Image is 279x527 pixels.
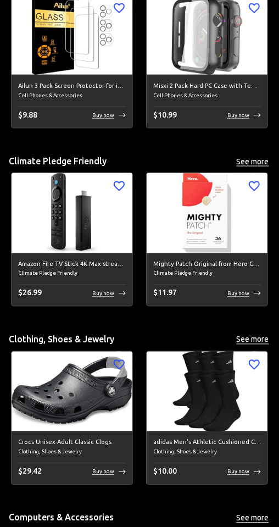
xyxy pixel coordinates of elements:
span: Clothing, Shoes & Jewelry [153,448,261,457]
span: $ 26.99 [18,289,42,297]
img: Mighty Patch Original from Hero Cosmetics - Hydrocolloid Acne Pimple Patch for Covering Zits and ... [147,173,267,253]
h6: Misxi 2 Pack Hard PC Case with Tempered Glass Screen Protector Compatible with Apple Watch Series... [153,81,261,91]
h6: Ailun 3 Pack Screen Protector for iPhone 14 Pro Max[6.7 inch] + 3 Pack Camera Lens Protector,Sens... [18,81,126,91]
span: $ 10.00 [153,467,177,476]
span: Cell Phones & Accessories [18,91,126,100]
h6: Amazon Fire TV Stick 4K Max streaming device, Wi-Fi 6, Alexa Voice Remote (includes TV controls) [18,260,126,270]
button: See more [235,512,270,525]
h5: Climate Pledge Friendly [9,156,107,167]
span: Clothing, Shoes & Jewelry [18,448,126,457]
p: Buy now [92,111,114,119]
span: Climate Pledge Friendly [18,269,126,278]
img: Crocs Unisex-Adult Classic Clogs image [12,352,132,431]
h6: Mighty Patch Original from Hero Cosmetics - Hydrocolloid Acne Pimple Patch for Covering Zits and ... [153,260,261,270]
span: Cell Phones & Accessories [153,91,261,100]
button: See more [235,155,270,169]
h5: Computers & Accessories [9,512,114,524]
h5: Clothing, Shoes & Jewelry [9,334,114,346]
button: See more [235,333,270,347]
span: Climate Pledge Friendly [153,269,261,278]
img: adidas Men's Athletic Cushioned Crew Socks with Arch Compression for a Secure Fit (6-Pair) image [147,352,267,431]
h6: adidas Men's Athletic Cushioned Crew Socks with Arch Compression for a Secure Fit (6-Pair) [153,438,261,448]
p: Buy now [92,290,114,298]
h6: Crocs Unisex-Adult Classic Clogs [18,438,126,448]
p: Buy now [92,468,114,476]
span: $ 29.42 [18,467,42,476]
p: Buy now [227,290,249,298]
span: $ 9.88 [18,110,37,119]
p: Buy now [227,111,249,119]
span: $ 10.99 [153,110,177,119]
p: Buy now [227,468,249,476]
img: Amazon Fire TV Stick 4K Max streaming device, Wi-Fi 6, Alexa Voice Remote (includes TV controls) ... [12,173,132,253]
span: $ 11.97 [153,289,177,297]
